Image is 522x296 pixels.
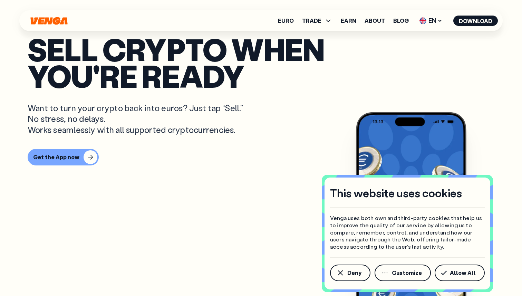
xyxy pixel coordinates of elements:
h4: This website uses cookies [330,186,462,200]
button: Download [453,16,498,26]
button: Deny [330,265,370,281]
a: Get the App now [28,149,494,165]
svg: Home [30,17,68,25]
button: Get the App now [28,149,99,165]
span: Allow All [450,270,476,276]
p: Sell crypto when you're ready [28,36,494,89]
span: EN [417,15,445,26]
a: Blog [393,18,409,23]
span: Customize [392,270,422,276]
a: About [365,18,385,23]
button: Allow All [435,265,485,281]
img: flag-uk [419,17,426,24]
a: Earn [341,18,356,23]
span: TRADE [302,17,332,25]
p: Want to turn your crypto back into euros? Just tap “Sell.” No stress, no delays. Works seamlessly... [28,103,246,135]
a: Euro [278,18,294,23]
p: Venga uses both own and third-party cookies that help us to improve the quality of our service by... [330,214,485,250]
div: Get the App now [33,154,79,161]
span: Deny [347,270,361,276]
span: TRADE [302,18,321,23]
button: Customize [375,265,431,281]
